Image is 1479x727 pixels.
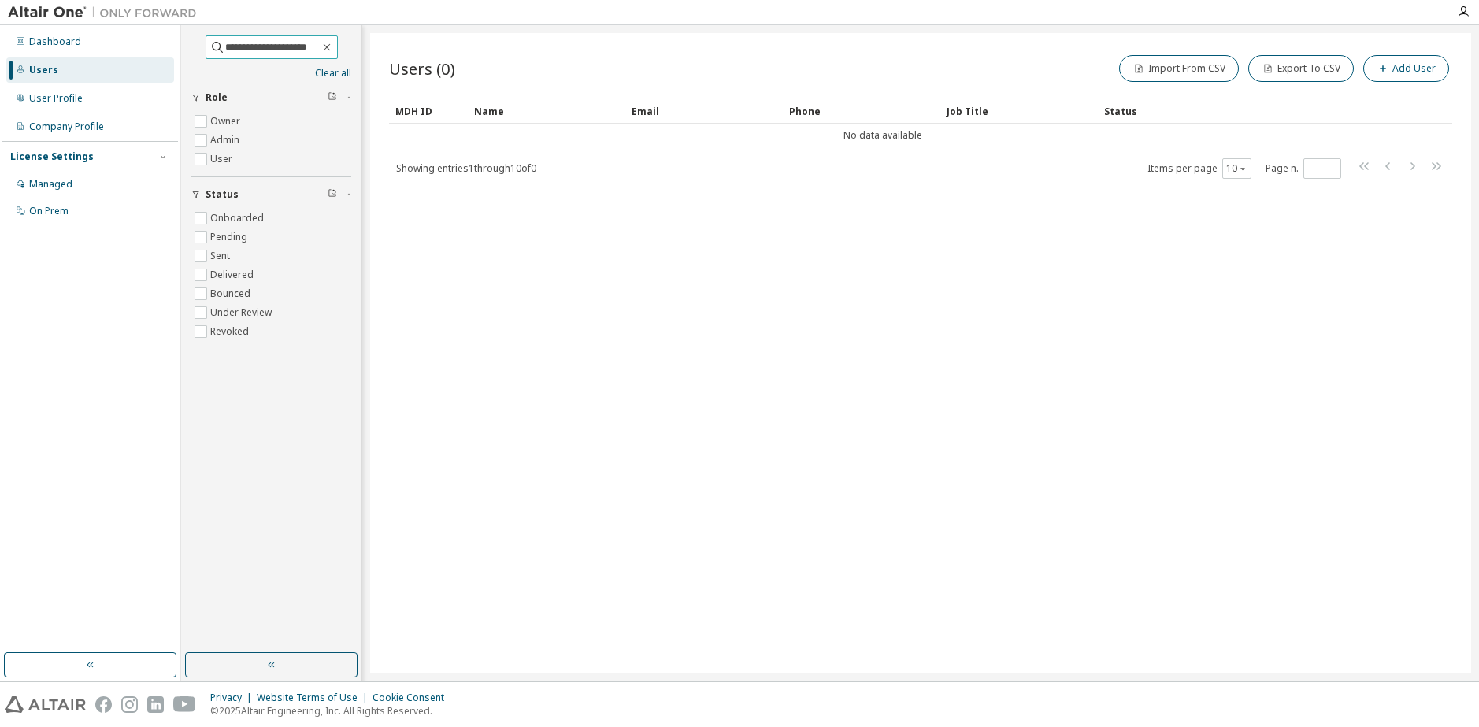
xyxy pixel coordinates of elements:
[389,124,1377,147] td: No data available
[210,265,257,284] label: Delivered
[210,209,267,228] label: Onboarded
[29,121,104,133] div: Company Profile
[395,98,461,124] div: MDH ID
[389,57,455,80] span: Users (0)
[210,704,454,718] p: © 2025 Altair Engineering, Inc. All Rights Reserved.
[29,64,58,76] div: Users
[5,696,86,713] img: altair_logo.svg
[29,35,81,48] div: Dashboard
[1226,162,1247,175] button: 10
[210,131,243,150] label: Admin
[29,205,69,217] div: On Prem
[474,98,619,124] div: Name
[210,284,254,303] label: Bounced
[147,696,164,713] img: linkedin.svg
[210,322,252,341] label: Revoked
[1147,158,1251,179] span: Items per page
[210,247,233,265] label: Sent
[191,177,351,212] button: Status
[206,91,228,104] span: Role
[789,98,934,124] div: Phone
[1119,55,1239,82] button: Import From CSV
[373,692,454,704] div: Cookie Consent
[206,188,239,201] span: Status
[29,92,83,105] div: User Profile
[1248,55,1354,82] button: Export To CSV
[1363,55,1449,82] button: Add User
[95,696,112,713] img: facebook.svg
[191,67,351,80] a: Clear all
[121,696,138,713] img: instagram.svg
[1104,98,1370,124] div: Status
[632,98,777,124] div: Email
[29,178,72,191] div: Managed
[396,161,536,175] span: Showing entries 1 through 10 of 0
[10,150,94,163] div: License Settings
[191,80,351,115] button: Role
[210,112,243,131] label: Owner
[210,303,275,322] label: Under Review
[8,5,205,20] img: Altair One
[1266,158,1341,179] span: Page n.
[210,150,235,169] label: User
[328,91,337,104] span: Clear filter
[257,692,373,704] div: Website Terms of Use
[210,692,257,704] div: Privacy
[210,228,250,247] label: Pending
[947,98,1092,124] div: Job Title
[328,188,337,201] span: Clear filter
[173,696,196,713] img: youtube.svg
